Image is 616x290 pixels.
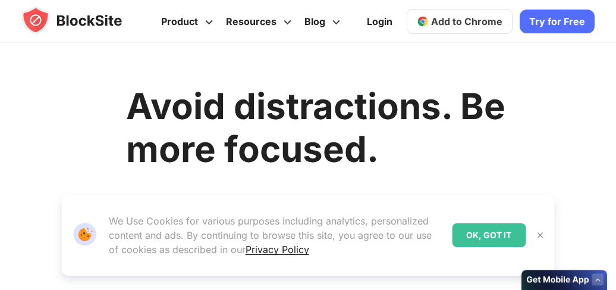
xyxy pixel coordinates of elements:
img: chrome-icon.svg [417,15,429,27]
img: blocksite-icon.5d769676.svg [21,6,145,35]
p: We Use Cookies for various purposes including analytics, personalized content and ads. By continu... [109,214,443,257]
a: Login [360,7,400,36]
button: Close [532,227,548,243]
img: Close [535,230,545,240]
a: Try for Free [520,10,595,33]
a: Add to Chrome [407,9,513,34]
span: Add to Chrome [431,15,502,27]
h1: Avoid distractions. Be more focused. [126,85,505,170]
div: OK, GOT IT [452,223,526,247]
a: Privacy Policy [246,244,309,255]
